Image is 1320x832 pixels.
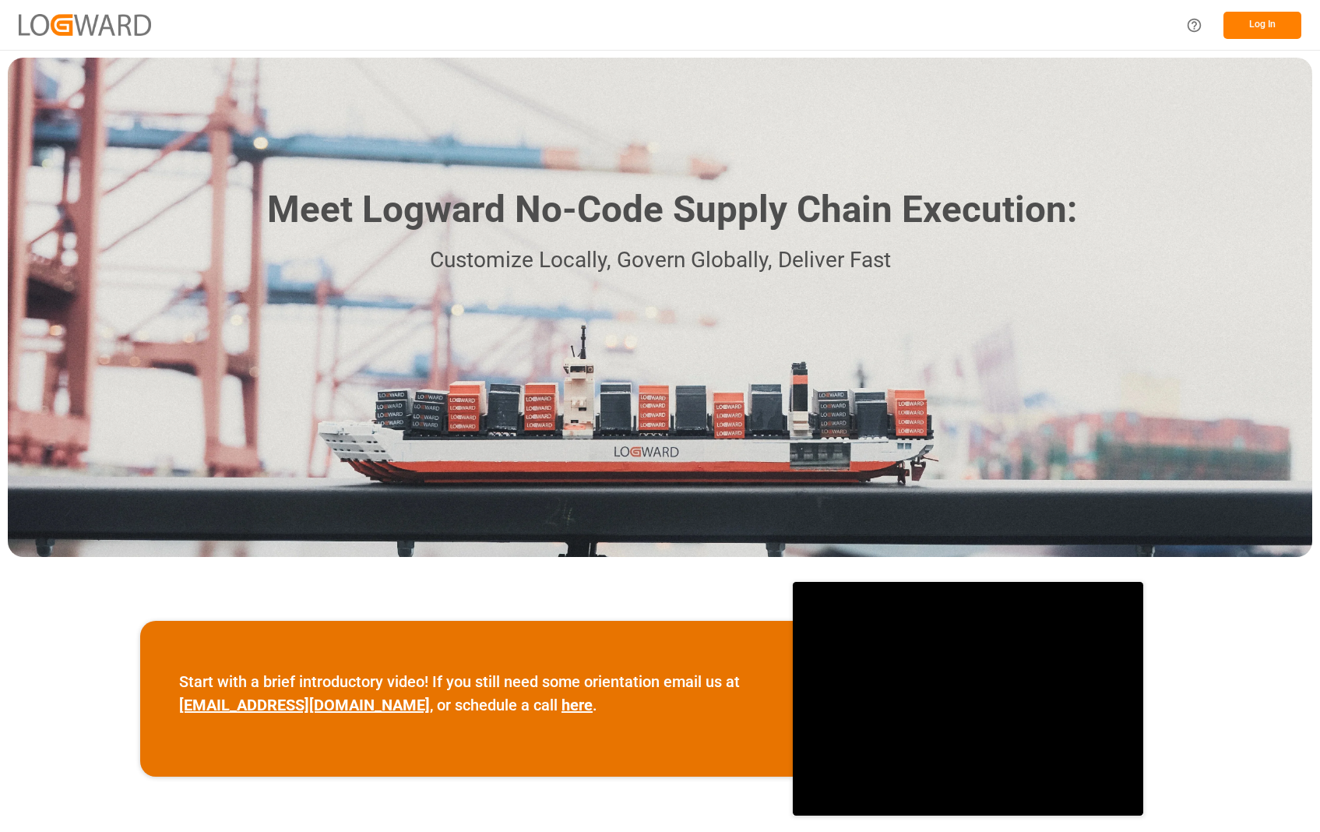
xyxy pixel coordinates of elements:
button: Help Center [1177,8,1212,43]
h1: Meet Logward No-Code Supply Chain Execution: [267,182,1077,238]
button: Log In [1223,12,1301,39]
p: Start with a brief introductory video! If you still need some orientation email us at , or schedu... [179,670,754,717]
a: here [561,696,593,714]
img: Logward_new_orange.png [19,14,151,35]
a: [EMAIL_ADDRESS][DOMAIN_NAME] [179,696,430,714]
p: Customize Locally, Govern Globally, Deliver Fast [244,243,1077,278]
